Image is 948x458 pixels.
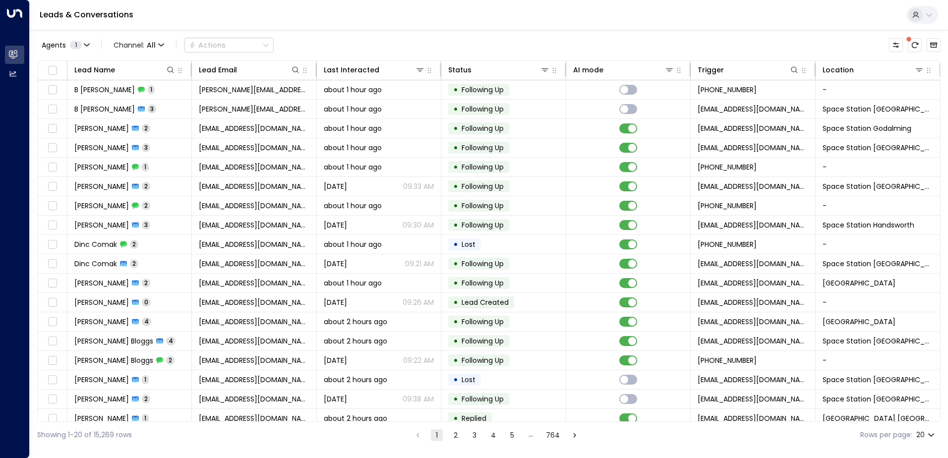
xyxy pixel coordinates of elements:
[544,429,562,441] button: Go to page 764
[698,336,808,346] span: leads@space-station.co.uk
[142,414,149,422] span: 1
[130,259,138,268] span: 2
[142,375,149,384] span: 1
[453,255,458,272] div: •
[74,336,153,346] span: Joe Bloggs
[46,277,59,289] span: Toggle select row
[42,42,66,49] span: Agents
[199,143,309,153] span: tmatthew987412365@gmail.com
[823,413,933,423] span: Space Station Shrewsbury
[184,38,274,53] div: Button group with a nested menu
[70,41,82,49] span: 1
[199,413,309,423] span: rwilliams3@oxfam.org.uk
[46,335,59,347] span: Toggle select row
[130,240,138,248] span: 2
[74,317,129,327] span: Courtney Knight
[698,355,757,365] span: +447362342247
[405,259,434,269] p: 09:21 AM
[74,413,129,423] span: Robert Williams
[816,158,940,176] td: -
[462,143,504,153] span: Following Up
[403,220,434,230] p: 09:30 AM
[698,181,808,191] span: leads@space-station.co.uk
[324,297,347,307] span: Yesterday
[74,64,176,76] div: Lead Name
[698,201,757,211] span: +447908122624
[324,181,347,191] span: Yesterday
[453,197,458,214] div: •
[46,200,59,212] span: Toggle select row
[184,38,274,53] button: Actions
[46,258,59,270] span: Toggle select row
[324,355,347,365] span: Oct 07, 2025
[74,259,117,269] span: Dinc Comak
[453,313,458,330] div: •
[448,64,472,76] div: Status
[908,38,922,52] span: There are new threads available. Refresh the grid to view the latest updates.
[74,394,129,404] span: Sasha Romanov
[453,236,458,253] div: •
[324,394,347,404] span: Oct 08, 2025
[324,85,382,95] span: about 1 hour ago
[698,375,808,385] span: leads@space-station.co.uk
[698,104,808,114] span: leads@space-station.co.uk
[199,259,309,269] span: dincer.comak@gmail.com
[462,278,504,288] span: Following Up
[199,239,309,249] span: dincer.comak@gmail.com
[698,85,757,95] span: +447568254759
[462,394,504,404] span: Following Up
[573,64,674,76] div: AI mode
[823,278,895,288] span: Space Station Slough
[462,181,504,191] span: Following Up
[148,85,155,94] span: 1
[462,239,475,249] span: Lost
[462,297,509,307] span: Lead Created
[453,294,458,311] div: •
[453,371,458,388] div: •
[46,142,59,154] span: Toggle select row
[142,279,150,287] span: 2
[324,64,425,76] div: Last Interacted
[142,221,150,229] span: 3
[453,352,458,369] div: •
[698,64,724,76] div: Trigger
[324,413,387,423] span: about 2 hours ago
[816,351,940,370] td: -
[74,162,129,172] span: Toni Diclemente
[823,375,933,385] span: Space Station Doncaster
[142,201,150,210] span: 2
[823,336,933,346] span: Space Station Garretts Green
[462,317,504,327] span: Following Up
[40,9,133,20] a: Leads & Conversations
[823,64,924,76] div: Location
[199,104,309,114] span: b.charlesworth@gmail.com
[46,393,59,405] span: Toggle select row
[199,162,309,172] span: tonidiclemente18@gmail.com
[403,181,434,191] p: 09:33 AM
[166,356,175,364] span: 2
[37,430,132,440] div: Showing 1-20 of 15,269 rows
[37,38,93,52] button: Agents1
[816,293,940,312] td: -
[46,354,59,367] span: Toggle select row
[448,64,549,76] div: Status
[324,64,379,76] div: Last Interacted
[462,336,504,346] span: Following Up
[403,355,434,365] p: 09:22 AM
[74,104,135,114] span: B Charlesworth
[110,38,168,52] button: Channel:All
[698,413,808,423] span: leads@space-station.co.uk
[74,123,129,133] span: Charlotte Tomaszewska
[816,235,940,254] td: -
[199,375,309,385] span: sasha.romanov93@yahoo.com
[431,429,443,441] button: page 1
[816,196,940,215] td: -
[403,394,434,404] p: 09:38 AM
[823,220,914,230] span: Space Station Handsworth
[823,181,933,191] span: Space Station Wakefield
[453,217,458,233] div: •
[462,104,504,114] span: Following Up
[889,38,903,52] button: Customize
[462,162,504,172] span: Following Up
[462,85,504,95] span: Following Up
